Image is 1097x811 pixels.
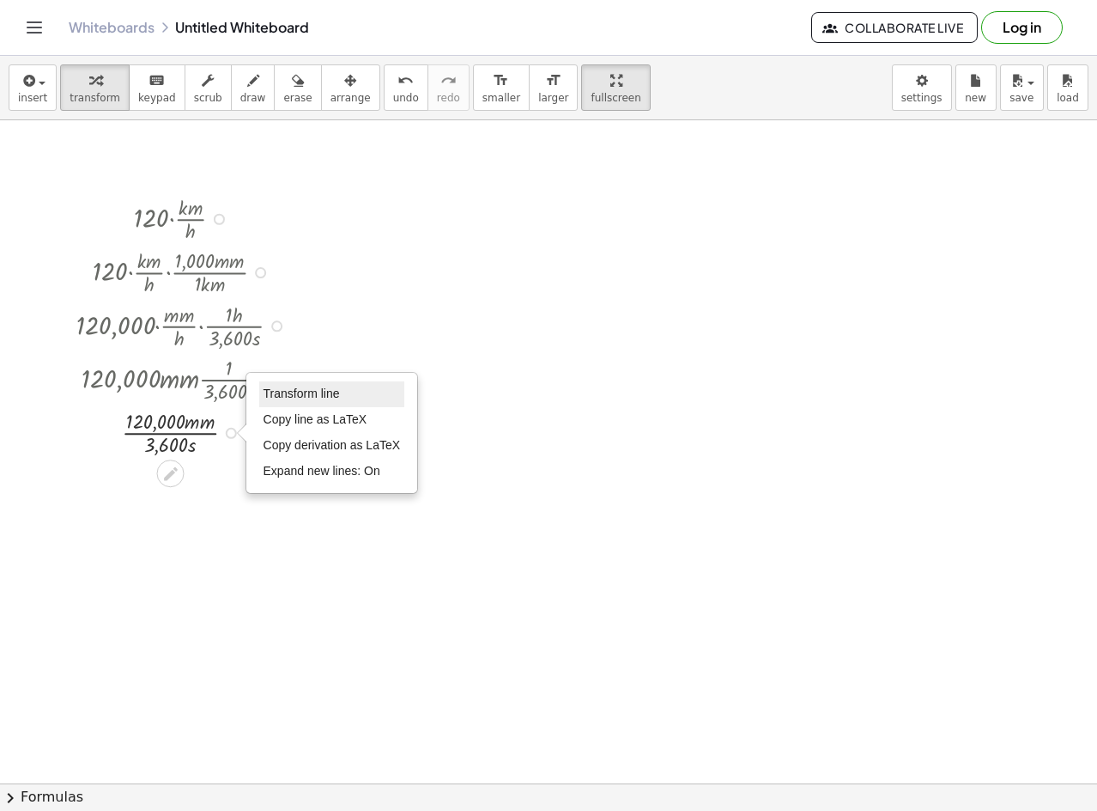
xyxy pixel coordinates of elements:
span: save [1009,92,1033,104]
button: format_sizesmaller [473,64,530,111]
button: keyboardkeypad [129,64,185,111]
button: Toggle navigation [21,14,48,41]
button: settings [892,64,952,111]
span: Copy derivation as LaTeX [264,438,401,452]
button: fullscreen [581,64,650,111]
i: format_size [493,70,509,91]
span: Collaborate Live [826,20,963,35]
span: Transform line [264,387,340,400]
button: Collaborate Live [811,12,978,43]
i: keyboard [148,70,165,91]
button: draw [231,64,276,111]
button: format_sizelarger [529,64,578,111]
span: scrub [194,92,222,104]
span: insert [18,92,47,104]
span: load [1057,92,1079,104]
span: fullscreen [591,92,640,104]
button: scrub [185,64,232,111]
span: transform [70,92,120,104]
button: arrange [321,64,380,111]
span: undo [393,92,419,104]
span: arrange [330,92,371,104]
span: draw [240,92,266,104]
button: load [1047,64,1088,111]
button: save [1000,64,1044,111]
a: Whiteboards [69,19,155,36]
span: Expand new lines: On [264,464,380,478]
button: new [955,64,997,111]
i: undo [397,70,414,91]
button: Log in [981,11,1063,44]
span: erase [283,92,312,104]
span: Copy line as LaTeX [264,412,367,426]
button: undoundo [384,64,428,111]
button: insert [9,64,57,111]
span: larger [538,92,568,104]
button: transform [60,64,130,111]
span: redo [437,92,460,104]
i: format_size [545,70,561,91]
button: erase [274,64,321,111]
span: keypad [138,92,176,104]
button: redoredo [427,64,470,111]
i: redo [440,70,457,91]
span: new [965,92,986,104]
div: Edit math [157,460,185,487]
span: settings [901,92,942,104]
span: smaller [482,92,520,104]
